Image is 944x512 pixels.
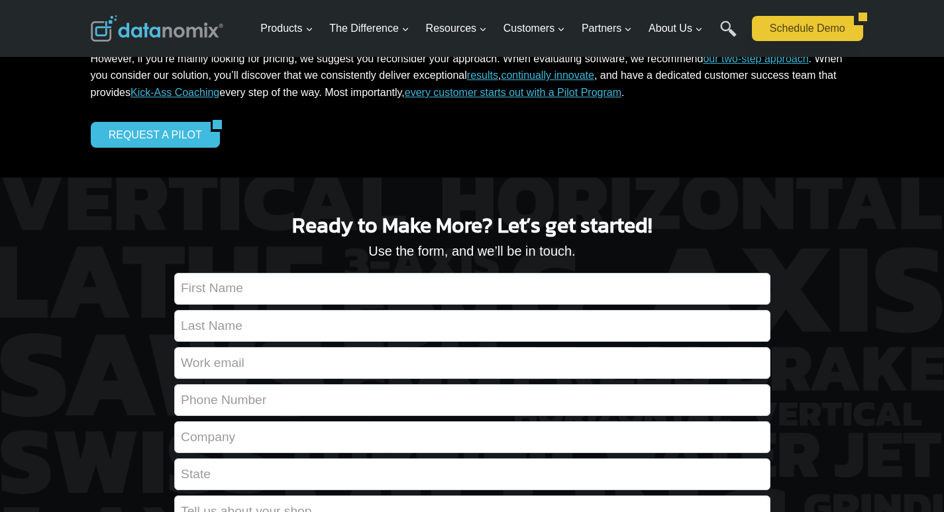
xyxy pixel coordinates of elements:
[405,87,621,98] a: every customer starts out with a Pilot Program
[174,458,770,490] input: State
[174,273,770,305] input: First Name
[649,20,703,37] span: About Us
[174,236,770,266] p: Use the form, and we’ll be in touch.
[501,70,594,81] a: continually innovate
[292,209,653,241] span: Ready to Make More? Let’s get started!
[91,122,211,147] a: REQUEST A PILOT
[720,21,737,50] a: Search
[91,15,223,42] img: Datanomix
[174,347,770,379] input: Work email
[91,33,854,101] p: If you’re interested in a demo of the designed specifically for manufacturers looking to maximize...
[426,20,487,37] span: Resources
[174,384,770,416] input: Phone Number
[329,20,409,37] span: The Difference
[582,20,632,37] span: Partners
[703,53,808,64] a: our two-step approach
[174,421,770,453] input: Company
[131,87,219,98] a: Kick-Ass Coaching
[174,310,770,342] input: Last Name
[260,20,313,37] span: Products
[467,70,498,81] a: results
[255,7,745,50] nav: Primary Navigation
[752,16,854,41] a: Schedule Demo
[503,20,565,37] span: Customers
